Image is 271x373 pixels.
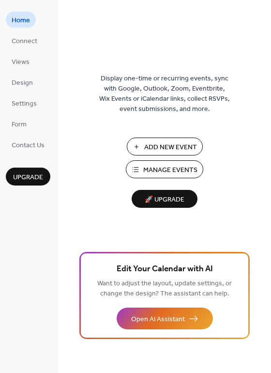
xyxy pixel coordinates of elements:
[144,142,197,153] span: Add New Event
[13,172,43,183] span: Upgrade
[12,99,37,109] span: Settings
[6,74,39,90] a: Design
[6,168,50,186] button: Upgrade
[137,193,192,206] span: 🚀 Upgrade
[132,190,197,208] button: 🚀 Upgrade
[6,32,43,48] a: Connect
[12,120,27,130] span: Form
[143,165,197,175] span: Manage Events
[127,138,203,155] button: Add New Event
[6,137,50,153] a: Contact Us
[12,140,45,151] span: Contact Us
[99,74,230,114] span: Display one-time or recurring events, sync with Google, Outlook, Zoom, Eventbrite, Wix Events or ...
[12,78,33,88] span: Design
[131,314,185,325] span: Open AI Assistant
[12,57,30,67] span: Views
[12,36,37,47] span: Connect
[97,277,232,300] span: Want to adjust the layout, update settings, or change the design? The assistant can help.
[117,263,213,276] span: Edit Your Calendar with AI
[126,160,203,178] button: Manage Events
[117,308,213,329] button: Open AI Assistant
[6,95,43,111] a: Settings
[6,53,35,69] a: Views
[12,16,30,26] span: Home
[6,12,36,28] a: Home
[6,116,32,132] a: Form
